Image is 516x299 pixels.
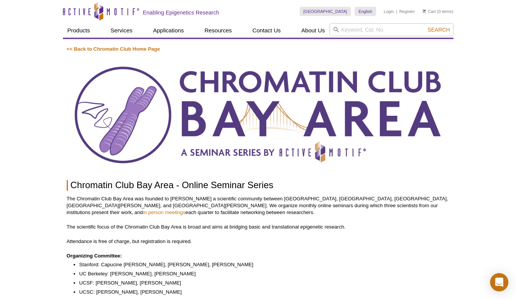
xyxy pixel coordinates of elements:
[79,270,442,277] li: UC Berkeley: [PERSON_NAME], [PERSON_NAME]
[423,9,436,14] a: Cart
[79,280,442,286] li: UCSF: [PERSON_NAME], [PERSON_NAME]
[63,23,95,38] a: Products
[297,23,330,38] a: About Us
[423,7,453,16] li: (0 items)
[143,209,185,215] a: in person meetings
[428,27,450,33] span: Search
[67,195,450,216] p: The Chromatin Club Bay Area was founded to [PERSON_NAME] a scientific community between [GEOGRAPH...
[384,9,394,14] a: Login
[67,224,450,230] p: The scientific focus of the Chromatin Club Bay Area is broad and aims at bridging basic and trans...
[67,238,450,245] p: Attendance is free of charge, but registration is required.
[67,253,122,259] strong: Organizing Committee:
[330,23,453,36] input: Keyword, Cat. No.
[106,23,137,38] a: Services
[396,7,397,16] li: |
[67,180,450,191] h1: Chromatin Club Bay Area ‐ Online Seminar Series
[490,273,508,291] div: Open Intercom Messenger
[248,23,285,38] a: Contact Us
[79,289,442,296] li: UCSC: [PERSON_NAME], [PERSON_NAME]
[200,23,236,38] a: Resources
[67,60,450,171] img: Chromatin Club Bay Area Seminar Series
[67,46,160,52] a: << Back to Chromatin Club Home Page
[399,9,415,14] a: Register
[148,23,188,38] a: Applications
[355,7,376,16] a: English
[143,9,219,16] h2: Enabling Epigenetics Research
[423,9,426,13] img: Your Cart
[300,7,351,16] a: [GEOGRAPHIC_DATA]
[425,26,452,33] button: Search
[79,261,442,268] li: Stanford: Capucine [PERSON_NAME], [PERSON_NAME], [PERSON_NAME]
